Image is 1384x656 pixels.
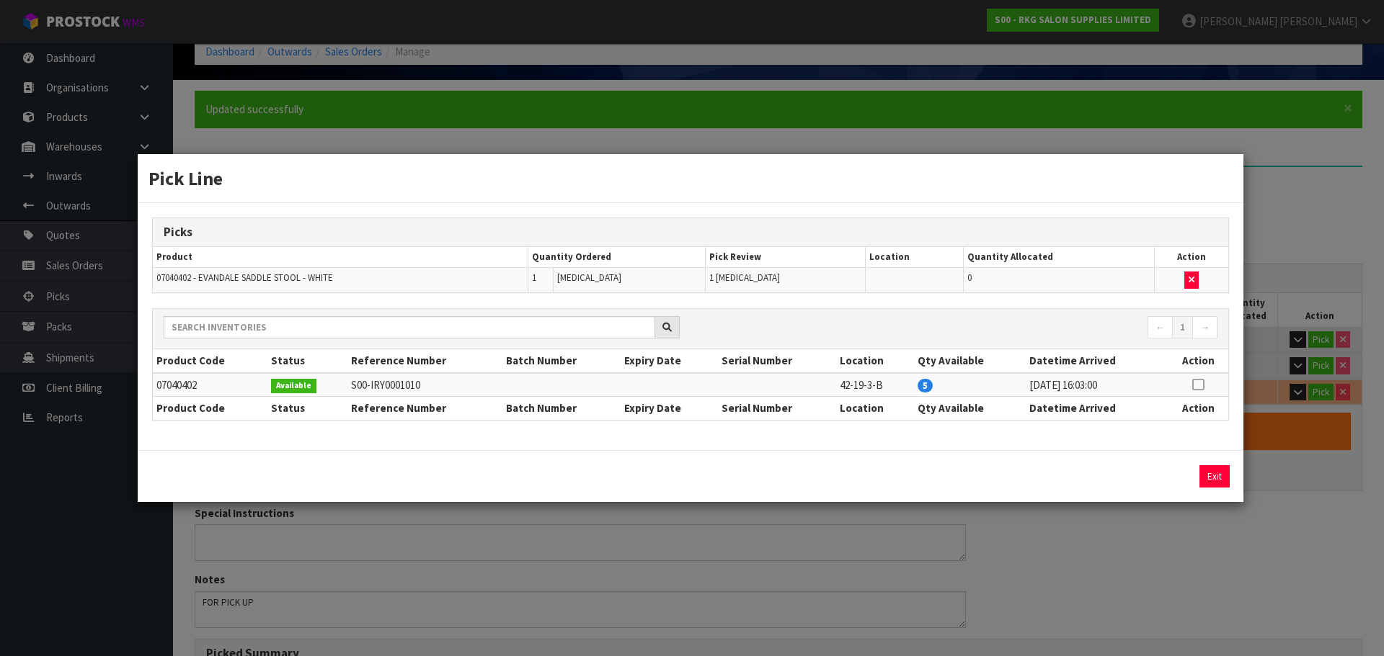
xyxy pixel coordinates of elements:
[153,397,267,420] th: Product Code
[718,397,836,420] th: Serial Number
[914,349,1026,372] th: Qty Available
[347,397,503,420] th: Reference Number
[836,397,914,420] th: Location
[836,373,914,397] td: 42-19-3-B
[1148,316,1173,339] a: ←
[528,247,705,268] th: Quantity Ordered
[1168,397,1228,420] th: Action
[502,349,621,372] th: Batch Number
[1026,397,1168,420] th: Datetime Arrived
[164,316,655,338] input: Search inventories
[1026,373,1168,397] td: [DATE] 16:03:00
[532,271,536,284] span: 1
[914,397,1026,420] th: Qty Available
[865,247,963,268] th: Location
[709,271,780,284] span: 1 [MEDICAL_DATA]
[557,271,621,284] span: [MEDICAL_DATA]
[1154,247,1228,268] th: Action
[271,379,316,393] span: Available
[1026,349,1168,372] th: Datetime Arrived
[836,349,914,372] th: Location
[621,397,718,420] th: Expiry Date
[153,247,528,268] th: Product
[267,397,347,420] th: Status
[718,349,836,372] th: Serial Number
[153,373,267,397] td: 07040402
[1172,316,1193,339] a: 1
[164,225,1217,239] h3: Picks
[347,349,503,372] th: Reference Number
[156,271,333,284] span: 07040402 - EVANDALE SADDLE STOOL - WHITE
[148,165,1233,192] h3: Pick Line
[347,373,503,397] td: S00-IRY0001010
[621,349,718,372] th: Expiry Date
[918,379,933,392] span: 5
[967,271,972,284] span: 0
[153,349,267,372] th: Product Code
[502,397,621,420] th: Batch Number
[1199,465,1230,487] button: Exit
[1168,349,1228,372] th: Action
[964,247,1155,268] th: Quantity Allocated
[1192,316,1217,339] a: →
[701,316,1217,341] nav: Page navigation
[705,247,865,268] th: Pick Review
[267,349,347,372] th: Status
